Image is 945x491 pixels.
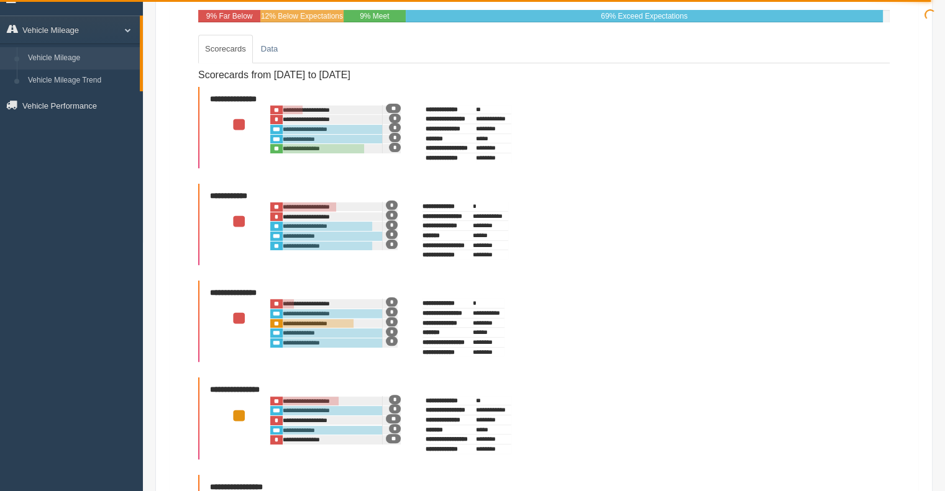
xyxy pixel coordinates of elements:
[22,70,140,92] a: Vehicle Mileage Trend
[198,35,253,63] a: Scorecards
[22,47,140,70] a: Vehicle Mileage
[353,12,396,33] span: 9% Meet Expectations
[198,70,571,81] h4: Scorecards from [DATE] to [DATE]
[254,35,285,63] a: Data
[261,12,343,20] span: 12% Below Expectations
[206,12,253,33] span: 9% Far Below Expectations
[601,12,687,20] span: 69% Exceed Expectations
